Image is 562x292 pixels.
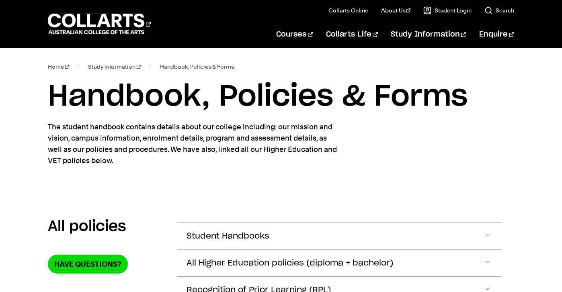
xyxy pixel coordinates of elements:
[326,21,378,48] a: Collarts Life
[391,21,466,48] a: Study Information
[484,6,514,14] a: Search
[328,6,368,14] a: Collarts Online
[187,259,393,268] span: All Higher Education policies (diploma + bachelor)
[177,250,501,276] button: All Higher Education policies (diploma + bachelor)
[160,61,234,72] span: Handbook, Policies & Forms
[423,6,472,14] a: Student Login
[88,61,141,72] a: Study information
[48,12,151,35] div: Go to homepage
[177,223,501,249] button: Student Handbooks
[479,21,514,48] a: Enquire
[381,6,411,14] a: About Us
[48,61,69,72] a: Home
[48,121,341,166] p: The student handbook contains details about our college including: our mission and vision, campus...
[48,218,126,235] h2: All policies
[187,232,269,241] span: Student Handbooks
[276,21,313,48] a: Courses
[48,79,514,115] h1: Handbook, Policies & Forms
[48,255,128,274] a: Have Questions?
